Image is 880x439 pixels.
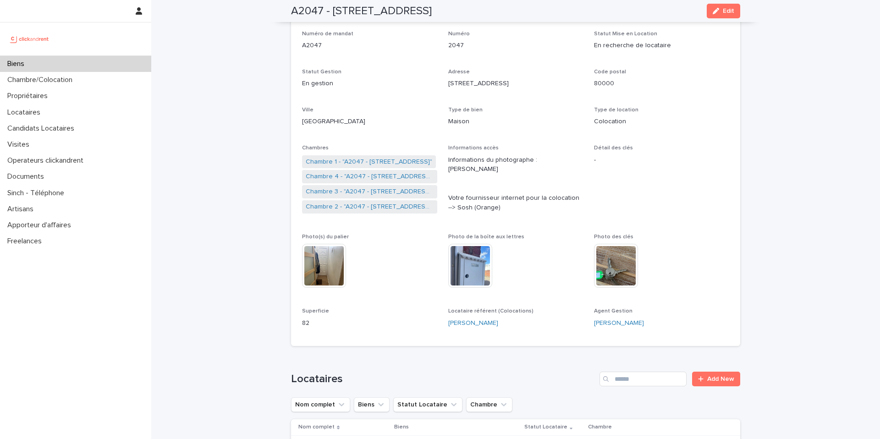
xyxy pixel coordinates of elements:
span: Statut Gestion [302,69,341,75]
span: Statut Mise en Location [594,31,657,37]
p: 2047 [448,41,583,50]
span: Add New [707,376,734,382]
p: Locataires [4,108,48,117]
button: Nom complet [291,397,350,412]
p: Biens [4,60,32,68]
a: Add New [692,372,740,386]
p: Propriétaires [4,92,55,100]
p: [GEOGRAPHIC_DATA] [302,117,437,126]
p: [STREET_ADDRESS] [448,79,583,88]
p: Informations du photographe : [PERSON_NAME] Votre fournisseur internet pour la colocation --> Sos... [448,155,583,213]
a: Chambre 1 - "A2047 - [STREET_ADDRESS]" [306,157,432,167]
input: Search [599,372,687,386]
p: Documents [4,172,51,181]
p: A2047 [302,41,437,50]
p: Visites [4,140,37,149]
p: - [594,155,729,165]
span: Ville [302,107,313,113]
button: Statut Locataire [393,397,462,412]
a: [PERSON_NAME] [448,318,498,328]
p: Apporteur d'affaires [4,221,78,230]
span: Code postal [594,69,626,75]
span: Photo des clés [594,234,633,240]
span: Numéro de mandat [302,31,353,37]
span: Photo(s) du palier [302,234,349,240]
p: 82 [302,318,437,328]
span: Détail des clés [594,145,633,151]
p: Operateurs clickandrent [4,156,91,165]
a: Chambre 3 - "A2047 - [STREET_ADDRESS]" [306,187,434,197]
a: [PERSON_NAME] [594,318,644,328]
p: Nom complet [298,422,335,432]
button: Biens [354,397,390,412]
span: Adresse [448,69,470,75]
p: 80000 [594,79,729,88]
span: Edit [723,8,734,14]
img: UCB0brd3T0yccxBKYDjQ [7,30,52,48]
p: Artisans [4,205,41,214]
p: Chambre [588,422,612,432]
p: Statut Locataire [524,422,567,432]
p: Chambre/Colocation [4,76,80,84]
h2: A2047 - [STREET_ADDRESS] [291,5,432,18]
p: Colocation [594,117,729,126]
span: Superficie [302,308,329,314]
a: Chambre 2 - "A2047 - [STREET_ADDRESS]" [306,202,434,212]
span: Numéro [448,31,470,37]
p: Freelances [4,237,49,246]
button: Edit [707,4,740,18]
p: Candidats Locataires [4,124,82,133]
p: Biens [394,422,409,432]
h1: Locataires [291,373,596,386]
span: Agent Gestion [594,308,632,314]
a: Chambre 4 - "A2047 - [STREET_ADDRESS]" [306,172,434,181]
span: Chambres [302,145,329,151]
button: Chambre [466,397,512,412]
p: Sinch - Téléphone [4,189,71,198]
p: Maison [448,117,583,126]
p: En gestion [302,79,437,88]
span: Type de location [594,107,638,113]
span: Informations accès [448,145,499,151]
span: Photo de la boîte aux lettres [448,234,524,240]
span: Locataire référent (Colocations) [448,308,533,314]
p: En recherche de locataire [594,41,729,50]
span: Type de bien [448,107,483,113]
